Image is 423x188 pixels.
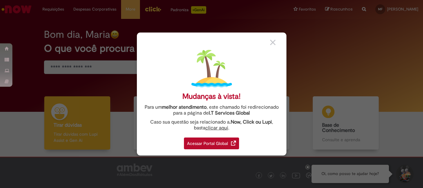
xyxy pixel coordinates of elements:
[142,104,282,116] div: Para um , este chamado foi redirecionado para a página de
[209,107,250,116] a: I.T Services Global
[191,48,232,89] img: island.png
[142,119,282,131] div: Caso sua questão seja relacionado a , basta .
[162,104,207,110] strong: melhor atendimento
[184,138,239,149] div: Acessar Portal Global
[270,40,276,45] img: close_button_grey.png
[182,92,241,101] div: Mudanças à vista!
[231,141,236,146] img: redirect_link.png
[184,134,239,149] a: Acessar Portal Global
[205,121,228,131] a: clicar aqui
[229,119,272,125] strong: .Now, Click ou Lupi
